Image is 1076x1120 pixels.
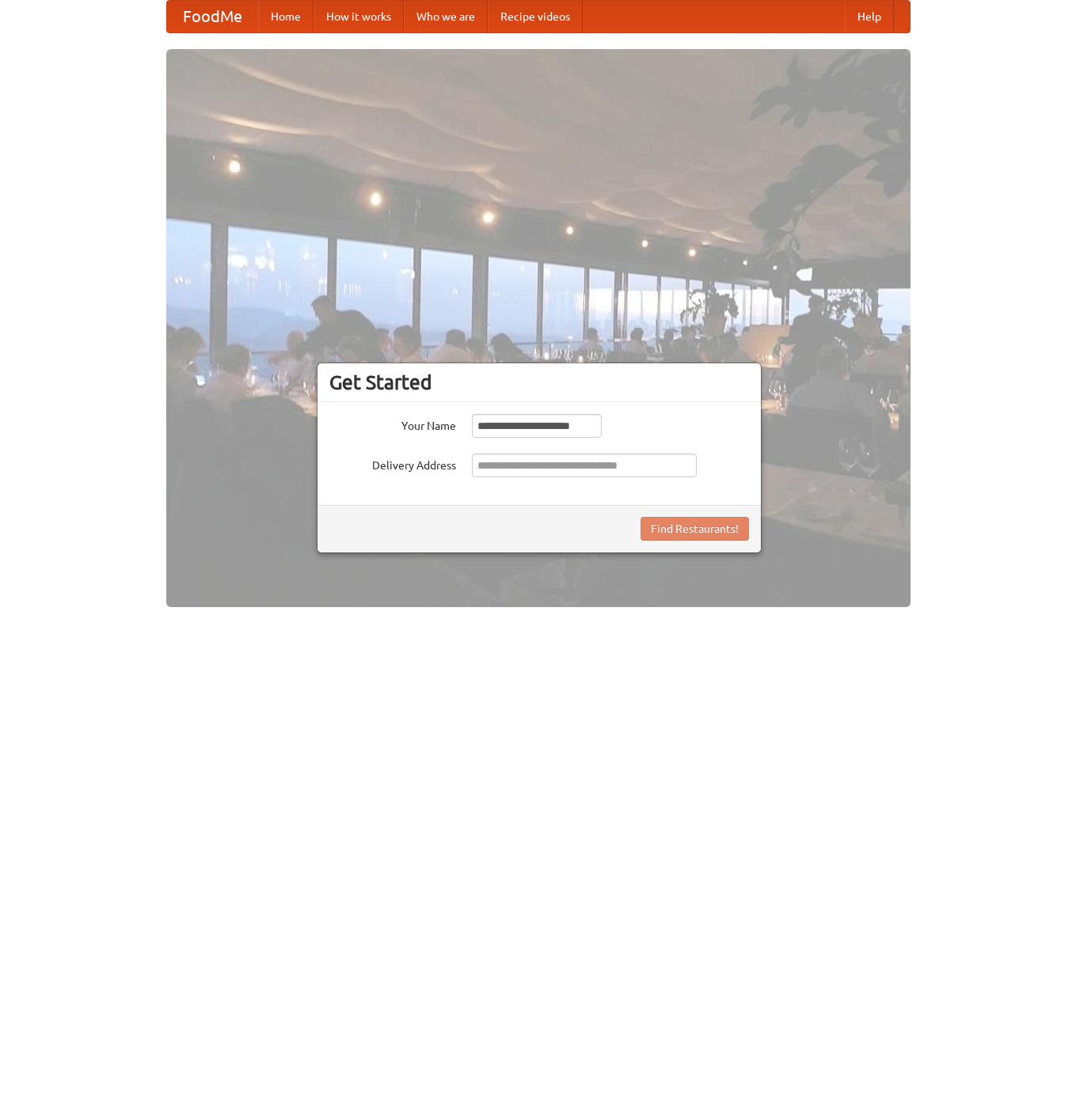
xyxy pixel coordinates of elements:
[404,1,488,32] a: Who we are
[314,1,404,32] a: How it works
[329,414,456,434] label: Your Name
[329,454,456,473] label: Delivery Address
[488,1,583,32] a: Recipe videos
[641,517,749,541] button: Find Restaurants!
[845,1,894,32] a: Help
[258,1,314,32] a: Home
[329,370,749,394] h3: Get Started
[167,1,258,32] a: FoodMe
